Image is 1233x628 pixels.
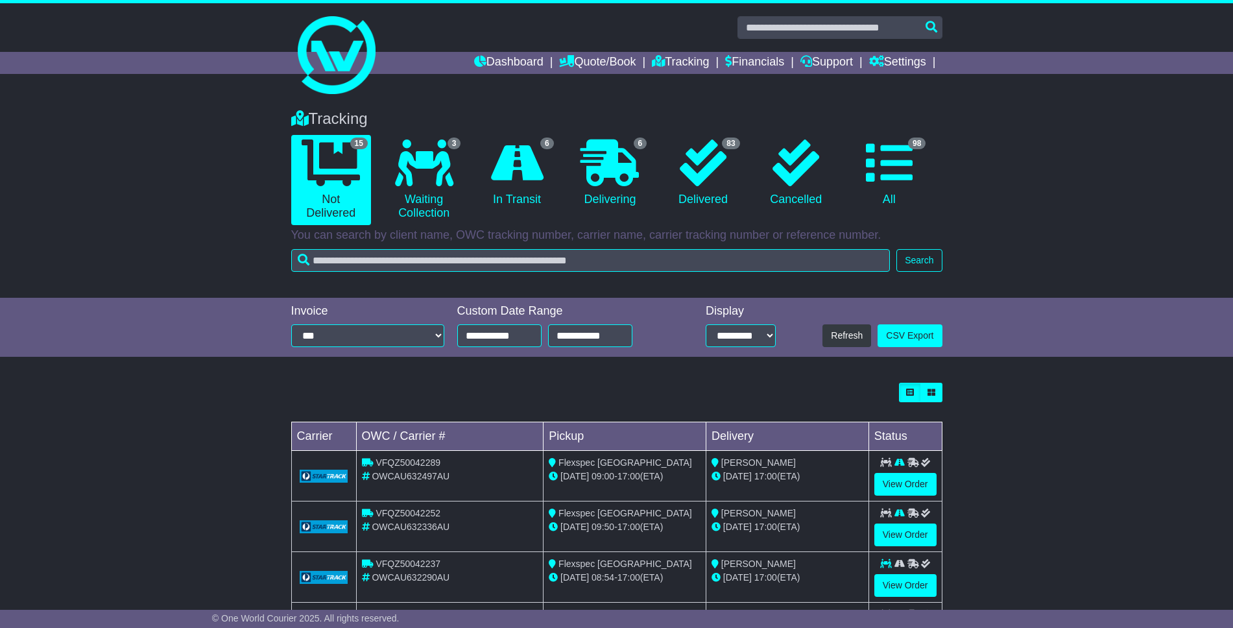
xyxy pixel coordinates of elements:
[544,422,706,451] td: Pickup
[706,304,776,319] div: Display
[592,522,614,532] span: 09:50
[723,572,752,583] span: [DATE]
[617,522,640,532] span: 17:00
[300,520,348,533] img: GetCarrierServiceLogo
[474,52,544,74] a: Dashboard
[800,52,853,74] a: Support
[849,135,929,211] a: 98 All
[721,457,796,468] span: [PERSON_NAME]
[908,138,926,149] span: 98
[878,324,942,347] a: CSV Export
[560,522,589,532] span: [DATE]
[663,135,743,211] a: 83 Delivered
[874,473,937,496] a: View Order
[754,572,777,583] span: 17:00
[549,470,700,483] div: - (ETA)
[874,524,937,546] a: View Order
[756,135,836,211] a: Cancelled
[868,422,942,451] td: Status
[869,52,926,74] a: Settings
[617,572,640,583] span: 17:00
[754,471,777,481] span: 17:00
[722,138,739,149] span: 83
[212,613,400,623] span: © One World Courier 2025. All rights reserved.
[291,135,371,225] a: 15 Not Delivered
[549,520,700,534] div: - (ETA)
[448,138,461,149] span: 3
[376,559,440,569] span: VFQZ50042237
[592,471,614,481] span: 09:00
[725,52,784,74] a: Financials
[559,52,636,74] a: Quote/Book
[300,571,348,584] img: GetCarrierServiceLogo
[706,422,868,451] td: Delivery
[376,508,440,518] span: VFQZ50042252
[356,422,544,451] td: OWC / Carrier #
[721,508,796,518] span: [PERSON_NAME]
[291,228,942,243] p: You can search by client name, OWC tracking number, carrier name, carrier tracking number or refe...
[592,572,614,583] span: 08:54
[754,522,777,532] span: 17:00
[712,520,863,534] div: (ETA)
[560,572,589,583] span: [DATE]
[477,135,557,211] a: 6 In Transit
[384,135,464,225] a: 3 Waiting Collection
[549,571,700,585] div: - (ETA)
[457,304,665,319] div: Custom Date Range
[721,559,796,569] span: [PERSON_NAME]
[291,422,356,451] td: Carrier
[712,470,863,483] div: (ETA)
[634,138,647,149] span: 6
[896,249,942,272] button: Search
[350,138,368,149] span: 15
[822,324,871,347] button: Refresh
[372,572,449,583] span: OWCAU632290AU
[723,522,752,532] span: [DATE]
[874,574,937,597] a: View Order
[558,508,692,518] span: Flexspec [GEOGRAPHIC_DATA]
[560,471,589,481] span: [DATE]
[558,559,692,569] span: Flexspec [GEOGRAPHIC_DATA]
[723,471,752,481] span: [DATE]
[617,471,640,481] span: 17:00
[558,457,692,468] span: Flexspec [GEOGRAPHIC_DATA]
[285,110,949,128] div: Tracking
[540,138,554,149] span: 6
[712,571,863,585] div: (ETA)
[300,470,348,483] img: GetCarrierServiceLogo
[652,52,709,74] a: Tracking
[570,135,650,211] a: 6 Delivering
[291,304,444,319] div: Invoice
[372,471,449,481] span: OWCAU632497AU
[372,522,449,532] span: OWCAU632336AU
[376,457,440,468] span: VFQZ50042289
